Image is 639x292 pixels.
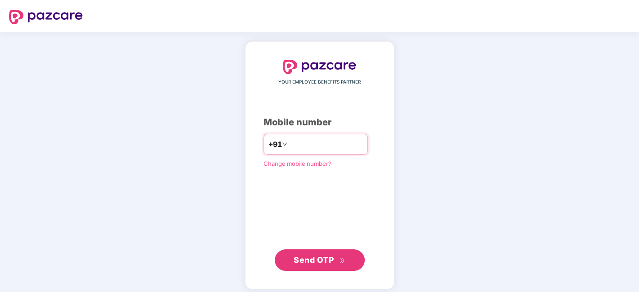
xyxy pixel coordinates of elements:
[275,249,365,271] button: Send OTPdouble-right
[340,258,345,264] span: double-right
[278,79,361,86] span: YOUR EMPLOYEE BENEFITS PARTNER
[9,10,83,24] img: logo
[282,142,287,147] span: down
[268,139,282,150] span: +91
[283,60,357,74] img: logo
[264,160,331,167] a: Change mobile number?
[294,255,334,265] span: Send OTP
[264,115,376,129] div: Mobile number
